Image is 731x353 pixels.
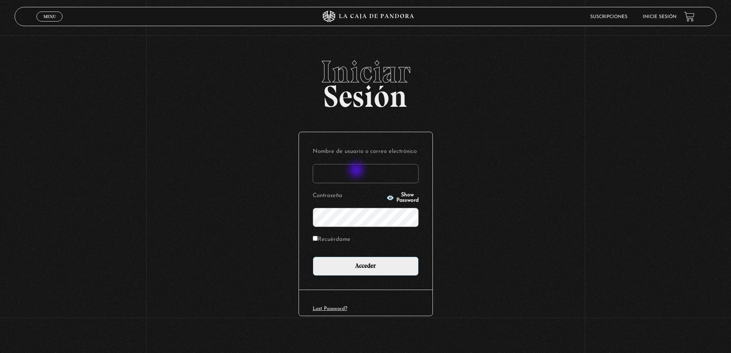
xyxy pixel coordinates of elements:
[15,56,716,106] h2: Sesión
[313,190,384,202] label: Contraseña
[396,192,419,203] span: Show Password
[313,146,419,158] label: Nombre de usuario o correo electrónico
[15,56,716,87] span: Iniciar
[313,306,347,311] a: Lost Password?
[684,12,695,22] a: View your shopping cart
[313,257,419,276] input: Acceder
[313,234,350,246] label: Recuérdame
[590,15,627,19] a: Suscripciones
[386,192,419,203] button: Show Password
[41,21,59,26] span: Cerrar
[43,14,56,19] span: Menu
[643,15,677,19] a: Inicie sesión
[313,236,318,241] input: Recuérdame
